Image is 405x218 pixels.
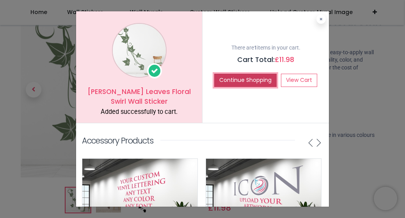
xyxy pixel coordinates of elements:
[82,108,196,117] div: Added successfully to cart.
[208,55,323,65] h5: Cart Total:
[275,55,294,64] span: £
[254,44,257,51] b: 1
[214,74,277,87] button: Continue Shopping
[208,44,323,52] p: There are items in your cart.
[82,87,196,106] h5: [PERSON_NAME] Leaves Floral Swirl Wall Sticker
[112,23,167,78] img: image_1024
[279,55,294,64] span: 11.98
[281,74,317,87] a: View Cart
[82,135,153,146] p: Accessory Products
